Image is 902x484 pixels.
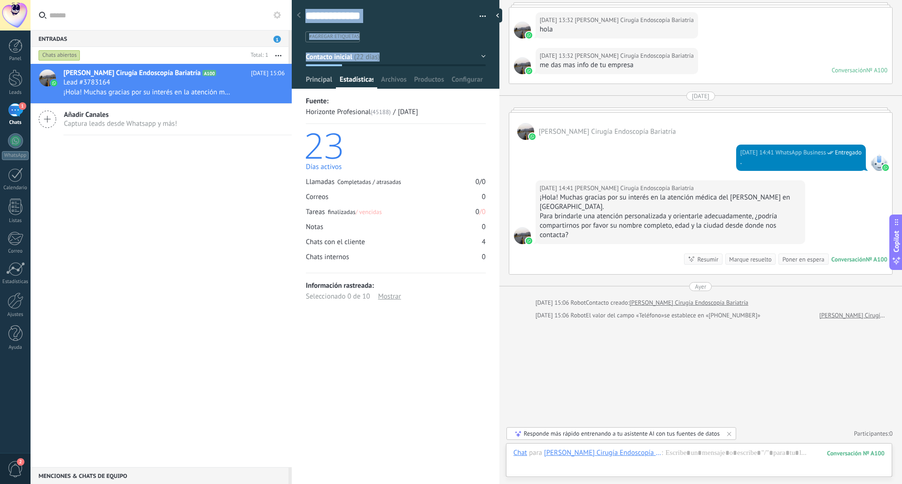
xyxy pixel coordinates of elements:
[398,107,418,117] div: [DATE]
[664,311,761,320] span: se establece en «[PHONE_NUMBER]»
[306,107,391,117] div: Horizonte Profesional
[381,75,406,89] span: Archivos
[529,448,542,458] span: para
[871,154,887,171] span: WhatsApp Business
[571,311,586,319] span: Robot
[482,253,485,261] div: 0
[526,32,532,38] img: waba.svg
[475,177,479,186] div: 0
[889,430,893,438] span: 0
[414,75,444,89] span: Productos
[540,51,575,61] div: [DATE] 13:32
[540,25,694,34] div: hola
[63,69,201,78] span: [PERSON_NAME] Cirugía Endoscopía Bariatría
[378,291,401,302] div: Mostrar
[575,15,694,25] span: Dr Jesús Barraza Cirugía Endoscopía Bariatría
[539,127,676,136] span: Dr Jesús Barraza Cirugía Endoscopía Bariatría
[526,238,532,244] img: waba.svg
[493,8,502,23] div: Ocultar
[393,107,396,117] div: /
[540,184,575,193] div: [DATE] 14:41
[247,51,268,60] div: Total: 1
[482,207,485,216] font: 0
[819,311,887,320] a: [PERSON_NAME] Cirugía Endoscopía Bariatría
[2,345,29,351] div: Ayuda
[540,61,694,70] div: me das mas info de tu empresa
[340,75,373,89] span: Estadísticas
[514,57,531,74] span: Dr Jesús Barraza Cirugía Endoscopía Bariatría
[536,311,571,320] div: [DATE] 15:06
[306,96,486,107] div: Fuente:
[835,148,862,157] span: Entregado
[526,68,532,74] img: waba.svg
[479,177,482,186] div: /
[306,162,486,171] div: Días activos
[695,282,706,291] div: Ayer
[356,208,382,216] span: / vencidas
[31,467,288,484] div: Menciones & Chats de equipo
[309,33,359,40] span: #agregar etiquetas
[273,36,281,43] span: 1
[306,192,328,201] div: Correos
[304,128,486,161] div: 23
[306,207,382,216] div: Tareas
[64,110,177,119] span: Añadir Canales
[251,69,285,78] span: [DATE] 15:06
[2,120,29,126] div: Chats
[892,230,901,252] span: Copilot
[202,70,216,76] span: A100
[517,123,534,140] span: Dr Jesús Barraza Cirugía Endoscopía Bariatría
[451,75,482,89] span: Configurar
[306,280,486,291] div: Información rastreada:
[2,151,29,160] div: WhatsApp
[306,253,349,261] div: Chats internos
[571,299,586,307] span: Robot
[697,255,718,264] div: Resumir
[63,88,233,97] span: ¡Hola! Muchas gracias por su interés en la atención médica del [PERSON_NAME] en [GEOGRAPHIC_DATA]...
[740,157,862,167] div: .
[51,80,57,86] img: icon
[371,108,391,116] span: (45188)
[482,223,485,231] div: 0
[630,298,748,307] a: [PERSON_NAME] Cirugía Endoscopía Bariatría
[540,193,801,212] div: ¡Hola! Muchas gracias por su interés en la atención médica del [PERSON_NAME] en [GEOGRAPHIC_DATA].
[782,255,824,264] div: Poner en espera
[729,255,771,264] div: Marque resuelto
[39,50,80,61] div: Chats abiertos
[529,133,536,140] img: waba.svg
[832,255,866,263] div: Conversación
[2,185,29,191] div: Calendario
[536,298,571,307] div: [DATE] 15:06
[17,458,24,466] span: 2
[661,448,663,458] span: :
[2,56,29,62] div: Panel
[63,78,110,87] span: Lead #3783164
[854,430,893,438] a: Participantes:0
[31,30,288,47] div: Entradas
[479,207,482,216] font: /
[64,119,177,128] span: Captura leads desde Whatsapp y más!
[2,248,29,254] div: Correo
[2,218,29,224] div: Listas
[306,177,401,186] div: Llamadas
[268,47,288,64] button: Más
[544,448,661,457] div: Dr Jesús Barraza Cirugía Endoscopía Bariatría
[482,177,485,186] div: 0
[2,312,29,318] div: Ajustes
[866,66,887,74] div: № A100
[586,298,630,307] div: Contacto creado:
[306,291,370,302] div: Seleccionado 0 de 10
[2,90,29,96] div: Leads
[482,192,485,201] div: 0
[514,227,531,244] span: Dr Jesús Barraza Cirugía Endoscopía Bariatría
[832,66,866,74] div: Conversación
[482,238,485,246] div: 4
[19,102,26,110] span: 1
[827,449,885,457] div: 100
[586,311,664,320] span: El valor del campo «Teléfono»
[575,184,694,193] span: Dr Jesús Barraza Cirugía Endoscopía Bariatría
[2,279,29,285] div: Estadísticas
[776,148,826,157] span: WhatsApp Business
[306,223,323,231] div: Notas
[524,430,720,438] div: Responde más rápido entrenando a tu asistente AI con tus fuentes de datos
